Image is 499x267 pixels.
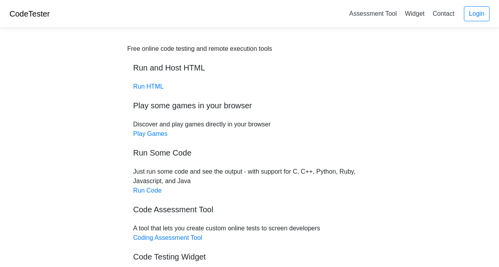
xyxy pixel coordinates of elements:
[133,252,366,261] h5: Code Testing Widget
[133,130,168,137] a: Play Games
[133,101,366,110] h5: Play some games in your browser
[402,7,428,20] a: Widget
[133,63,366,72] h5: Run and Host HTML
[133,83,164,90] a: Run HTML
[346,7,400,20] a: Assessment Tool
[9,9,50,18] a: CodeTester
[133,234,202,241] a: Coding Assessment Tool
[133,187,162,194] a: Run Code
[430,7,458,20] a: Contact
[127,44,272,54] div: Free online code testing and remote execution tools
[133,205,366,214] h5: Code Assessment Tool
[464,6,490,21] a: Login
[133,148,366,158] h5: Run Some Code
